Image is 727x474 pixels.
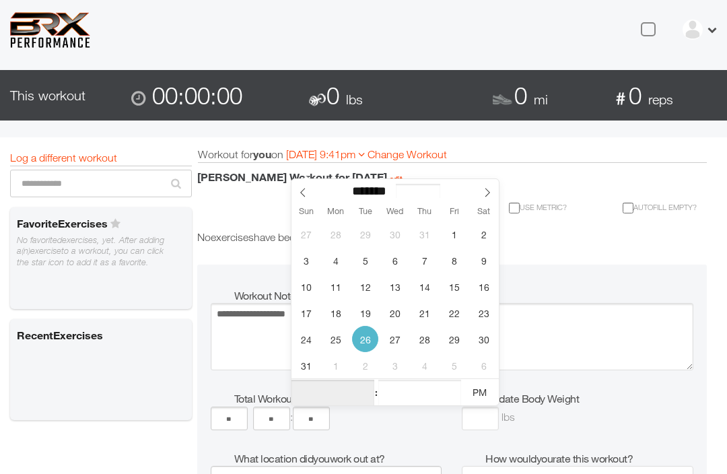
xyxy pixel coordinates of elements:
[382,273,408,300] span: August 13, 2025
[322,247,349,273] span: August 4, 2025
[293,273,319,300] span: August 10, 2025
[291,380,374,407] input: Hour
[322,273,349,300] span: August 11, 2025
[187,202,447,213] div: Enable block programming?
[441,352,467,378] span: September 5, 2025
[17,235,188,269] div: No favorited exercises , yet. After adding a(n) exercise to a workout, you can click the star ico...
[121,70,303,121] div: 00:00:00
[382,352,408,378] span: September 3, 2025
[293,352,319,378] span: August 31, 2025
[471,352,497,378] span: September 6, 2025
[501,411,515,423] span: lbs
[606,70,727,121] div: 0
[352,352,378,378] span: September 2, 2025
[441,273,467,300] span: August 15, 2025
[13,325,188,346] h6: Recent Exercises
[293,326,319,352] span: August 24, 2025
[322,326,349,352] span: August 25, 2025
[471,326,497,352] span: August 30, 2025
[10,12,90,48] img: 6f7da32581c89ca25d665dc3aae533e4f14fe3ef_original.svg
[485,83,519,117] img: shoe
[352,247,378,273] span: August 5, 2025
[13,213,188,234] h6: Favorite Exercises
[374,379,378,406] span: :
[322,221,349,247] span: July 28, 2025
[352,300,378,326] span: August 19, 2025
[411,247,438,273] span: August 7, 2025
[382,221,408,247] span: July 30, 2025
[352,273,378,300] span: August 12, 2025
[447,202,577,213] div: Use metric?
[286,148,368,160] a: [DATE] 9:41pm
[441,326,467,352] span: August 29, 2025
[577,202,707,213] div: Autofill Empty?
[291,207,321,216] span: Sun
[461,379,498,406] span: Click to toggle
[411,326,438,352] span: August 28, 2025
[382,326,408,352] span: August 27, 2025
[411,300,438,326] span: August 21, 2025
[390,174,403,182] a: edit
[350,185,396,198] select: Month
[234,391,442,406] h5: Total Workout Time
[411,221,438,247] span: July 31, 2025
[471,300,497,326] span: August 23, 2025
[396,184,440,198] input: Year
[441,221,467,247] span: August 1, 2025
[198,146,707,162] div: Workout for on
[304,88,331,112] img: dumbbell
[293,221,319,247] span: July 27, 2025
[471,221,497,247] span: August 2, 2025
[411,352,438,378] span: September 4, 2025
[351,207,380,216] span: Tue
[440,207,469,216] span: Fri
[293,300,319,326] span: August 17, 2025
[471,273,497,300] span: August 16, 2025
[616,88,625,108] b: #
[382,247,408,273] span: August 6, 2025
[469,207,499,216] span: Sat
[10,151,117,164] a: Log a different workout
[411,273,438,300] span: August 14, 2025
[234,288,694,303] h5: Workout Notes
[322,300,349,326] span: August 18, 2025
[352,326,378,352] span: August 26, 2025
[534,92,548,107] span: mi
[303,70,485,121] div: 0
[197,213,707,244] div: No exercises have been added yet.
[293,247,319,273] span: August 3, 2025
[441,247,467,273] span: August 8, 2025
[378,380,461,407] input: Minute
[648,92,673,107] span: reps
[382,300,408,326] span: August 20, 2025
[410,207,440,216] span: Thu
[253,147,271,160] b: you
[321,207,351,216] span: Mon
[197,170,697,185] h1: [PERSON_NAME] Workout for [DATE]
[234,451,442,466] h5: What location did you work out at?
[346,92,363,107] span: lbs
[485,451,693,466] h5: How would you rate this workout?
[471,247,497,273] span: August 9, 2025
[322,352,349,378] span: September 1, 2025
[441,300,467,326] span: August 22, 2025
[485,391,693,406] h5: Update Body Weight
[380,207,410,216] span: Wed
[485,70,606,121] div: 0
[683,20,703,40] img: ex-default-user.svg
[290,411,293,423] span: :
[368,148,447,160] a: Change Workout
[352,221,378,247] span: July 29, 2025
